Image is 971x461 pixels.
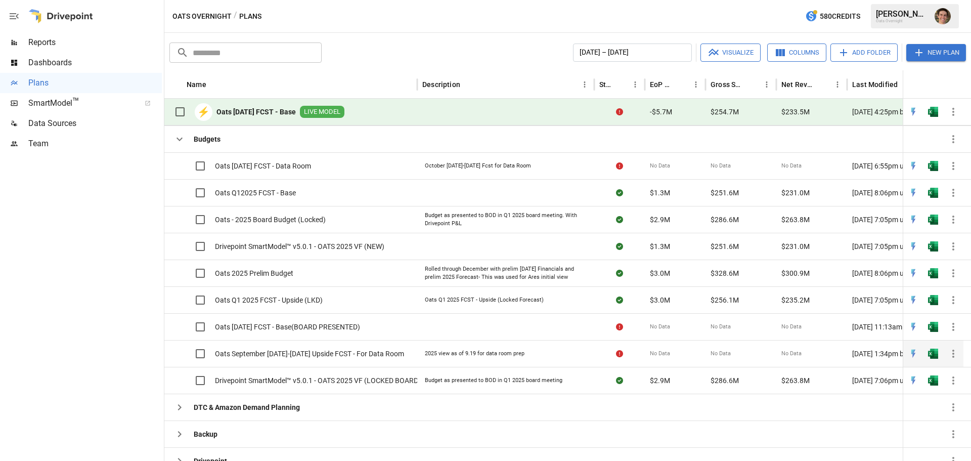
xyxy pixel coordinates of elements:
[830,77,845,92] button: Net Revenue column menu
[929,2,957,30] button: Ryan Zayas
[628,77,642,92] button: Status column menu
[781,295,810,305] span: $235.2M
[876,19,929,23] div: Oats Overnight
[711,188,739,198] span: $251.6M
[711,323,731,331] span: No Data
[781,162,802,170] span: No Data
[650,162,670,170] span: No Data
[760,77,774,92] button: Gross Sales column menu
[425,265,587,281] div: Rolled through December with prelim [DATE] Financials and prelim 2025 Forecast- This was used for...
[599,80,613,89] div: Status
[650,375,670,386] span: $2.9M
[908,268,918,278] img: quick-edit-flash.b8aec18c.svg
[616,215,623,225] div: Sync complete
[928,161,938,171] div: Open in Excel
[614,77,628,92] button: Sort
[215,215,326,225] span: Oats - 2025 Board Budget (Locked)
[908,375,918,386] div: Open in Quick Edit
[650,80,674,89] div: EoP Cash
[928,107,938,117] img: excel-icon.76473adf.svg
[650,107,672,117] span: -$5.7M
[616,107,623,117] div: Error during sync.
[675,77,689,92] button: Sort
[187,80,206,89] div: Name
[172,10,232,23] button: Oats Overnight
[928,107,938,117] div: Open in Excel
[928,295,938,305] img: excel-icon.76473adf.svg
[908,188,918,198] div: Open in Quick Edit
[689,77,703,92] button: EoP Cash column menu
[215,349,404,359] span: Oats September [DATE]-[DATE] Upside FCST - For Data Room
[781,323,802,331] span: No Data
[616,161,623,171] div: Error during sync.
[711,295,739,305] span: $256.1M
[781,188,810,198] span: $231.0M
[650,268,670,278] span: $3.0M
[906,44,966,61] button: New Plan
[578,77,592,92] button: Description column menu
[949,77,963,92] button: Sort
[908,295,918,305] div: Open in Quick Edit
[616,349,623,359] div: Error during sync.
[908,349,918,359] img: quick-edit-flash.b8aec18c.svg
[928,268,938,278] img: excel-icon.76473adf.svg
[711,375,739,386] span: $286.6M
[650,350,670,358] span: No Data
[711,241,739,252] span: $251.6M
[908,161,918,171] img: quick-edit-flash.b8aec18c.svg
[215,375,452,386] span: Drivepoint SmartModel™ v5.0.1 - OATS 2025 VF (LOCKED BOARD BUDGET))
[928,375,938,386] div: Open in Excel
[816,77,830,92] button: Sort
[616,241,623,252] div: Sync complete
[650,323,670,331] span: No Data
[781,268,810,278] span: $300.9M
[908,295,918,305] img: quick-edit-flash.b8aec18c.svg
[616,188,623,198] div: Sync complete
[908,188,918,198] img: quick-edit-flash.b8aec18c.svg
[616,322,623,332] div: Error during sync.
[928,349,938,359] div: Open in Excel
[300,107,344,117] span: LIVE MODEL
[215,295,323,305] span: Oats Q1 2025 FCST - Upside (LKD)
[425,376,562,385] div: Budget as presented to BOD in Q1 2025 board meeting
[908,215,918,225] img: quick-edit-flash.b8aec18c.svg
[908,241,918,252] img: quick-edit-flash.b8aec18c.svg
[928,188,938,198] div: Open in Excel
[215,322,360,332] span: Oats [DATE] FCST - Base(BOARD PRESENTED)
[781,107,810,117] span: $233.5M
[781,241,810,252] span: $231.0M
[650,295,670,305] span: $3.0M
[573,44,692,62] button: [DATE] – [DATE]
[899,77,913,92] button: Sort
[650,241,670,252] span: $1.3M
[876,9,929,19] div: [PERSON_NAME]
[711,215,739,225] span: $286.6M
[425,212,587,227] div: Budget as presented to BOD in Q1 2025 board meeting. With Drivepoint P&L
[207,77,222,92] button: Sort
[908,107,918,117] img: quick-edit-flash.b8aec18c.svg
[700,44,761,62] button: Visualize
[928,295,938,305] div: Open in Excel
[72,96,79,108] span: ™
[28,138,162,150] span: Team
[908,322,918,332] div: Open in Quick Edit
[928,375,938,386] img: excel-icon.76473adf.svg
[194,134,220,144] b: Budgets
[461,77,475,92] button: Sort
[935,8,951,24] img: Ryan Zayas
[767,44,826,62] button: Columns
[422,80,460,89] div: Description
[215,268,293,278] span: Oats 2025 Prelim Budget
[908,268,918,278] div: Open in Quick Edit
[616,295,623,305] div: Sync complete
[28,77,162,89] span: Plans
[908,107,918,117] div: Open in Quick Edit
[650,188,670,198] span: $1.3M
[28,117,162,130] span: Data Sources
[28,36,162,49] span: Reports
[28,57,162,69] span: Dashboards
[194,429,217,439] b: Backup
[616,268,623,278] div: Sync complete
[215,161,311,171] span: Oats [DATE] FCST - Data Room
